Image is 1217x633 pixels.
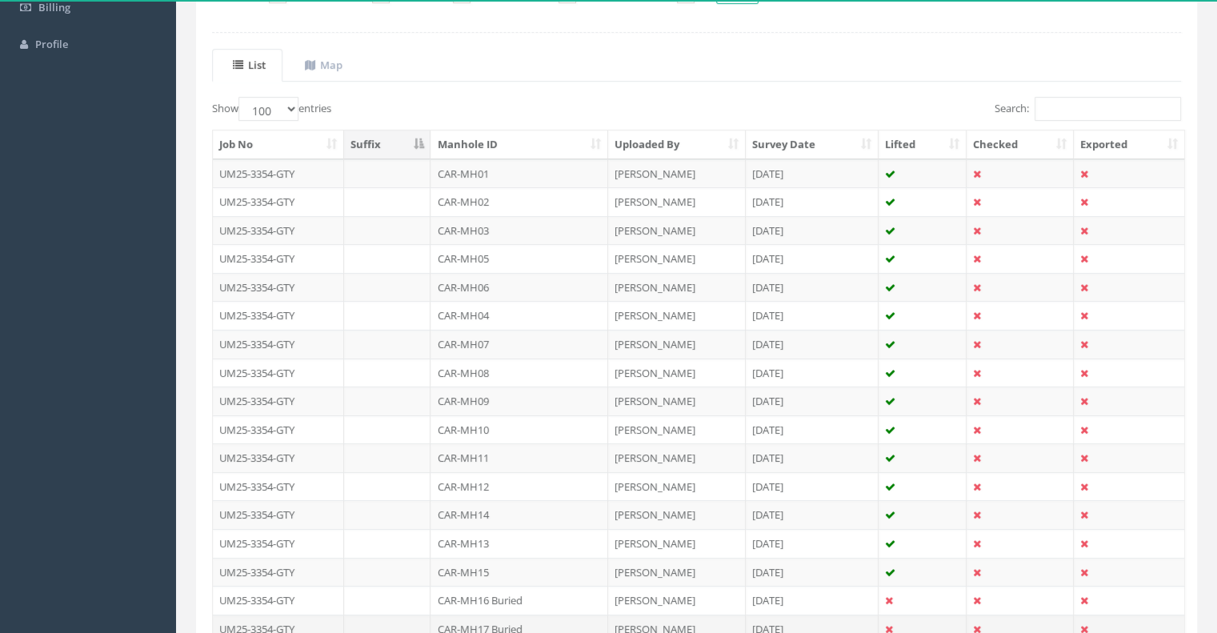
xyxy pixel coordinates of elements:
td: [DATE] [746,244,879,273]
td: [DATE] [746,472,879,501]
label: Search: [995,97,1181,121]
span: Profile [35,37,68,51]
th: Checked: activate to sort column ascending [967,130,1074,159]
td: [DATE] [746,415,879,444]
td: UM25-3354-GTY [213,159,344,188]
td: [PERSON_NAME] [608,273,746,302]
td: UM25-3354-GTY [213,500,344,529]
a: List [212,49,282,82]
uib-tab-heading: List [233,58,266,72]
td: CAR-MH11 [430,443,607,472]
th: Survey Date: activate to sort column ascending [746,130,879,159]
td: [PERSON_NAME] [608,500,746,529]
td: [DATE] [746,359,879,387]
td: CAR-MH13 [430,529,607,558]
th: Job No: activate to sort column ascending [213,130,344,159]
td: [PERSON_NAME] [608,387,746,415]
input: Search: [1035,97,1181,121]
td: UM25-3354-GTY [213,558,344,587]
td: CAR-MH10 [430,415,607,444]
td: UM25-3354-GTY [213,387,344,415]
td: UM25-3354-GTY [213,415,344,444]
td: [PERSON_NAME] [608,586,746,615]
td: [PERSON_NAME] [608,244,746,273]
td: [DATE] [746,216,879,245]
th: Manhole ID: activate to sort column ascending [430,130,607,159]
td: CAR-MH12 [430,472,607,501]
td: CAR-MH08 [430,359,607,387]
td: [PERSON_NAME] [608,558,746,587]
th: Suffix: activate to sort column descending [344,130,431,159]
td: UM25-3354-GTY [213,359,344,387]
td: [DATE] [746,301,879,330]
td: [DATE] [746,529,879,558]
td: [PERSON_NAME] [608,443,746,472]
th: Lifted: activate to sort column ascending [879,130,967,159]
td: [PERSON_NAME] [608,415,746,444]
td: UM25-3354-GTY [213,187,344,216]
td: CAR-MH14 [430,500,607,529]
td: [DATE] [746,586,879,615]
td: [PERSON_NAME] [608,187,746,216]
td: CAR-MH03 [430,216,607,245]
td: [PERSON_NAME] [608,301,746,330]
select: Showentries [238,97,298,121]
td: CAR-MH15 [430,558,607,587]
td: [DATE] [746,387,879,415]
td: UM25-3354-GTY [213,330,344,359]
td: [PERSON_NAME] [608,159,746,188]
td: [PERSON_NAME] [608,359,746,387]
td: UM25-3354-GTY [213,244,344,273]
td: [DATE] [746,273,879,302]
td: [PERSON_NAME] [608,472,746,501]
td: UM25-3354-GTY [213,586,344,615]
th: Exported: activate to sort column ascending [1074,130,1184,159]
td: [DATE] [746,159,879,188]
uib-tab-heading: Map [305,58,342,72]
td: UM25-3354-GTY [213,472,344,501]
td: UM25-3354-GTY [213,273,344,302]
td: [DATE] [746,500,879,529]
td: CAR-MH09 [430,387,607,415]
td: CAR-MH04 [430,301,607,330]
td: UM25-3354-GTY [213,443,344,472]
td: UM25-3354-GTY [213,301,344,330]
a: Map [284,49,359,82]
td: [DATE] [746,187,879,216]
td: CAR-MH02 [430,187,607,216]
td: [DATE] [746,330,879,359]
th: Uploaded By: activate to sort column ascending [608,130,746,159]
label: Show entries [212,97,331,121]
td: [DATE] [746,443,879,472]
td: CAR-MH05 [430,244,607,273]
td: [PERSON_NAME] [608,330,746,359]
td: [DATE] [746,558,879,587]
td: CAR-MH16 Buried [430,586,607,615]
td: UM25-3354-GTY [213,216,344,245]
td: UM25-3354-GTY [213,529,344,558]
td: CAR-MH06 [430,273,607,302]
td: CAR-MH01 [430,159,607,188]
td: [PERSON_NAME] [608,529,746,558]
td: [PERSON_NAME] [608,216,746,245]
td: CAR-MH07 [430,330,607,359]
